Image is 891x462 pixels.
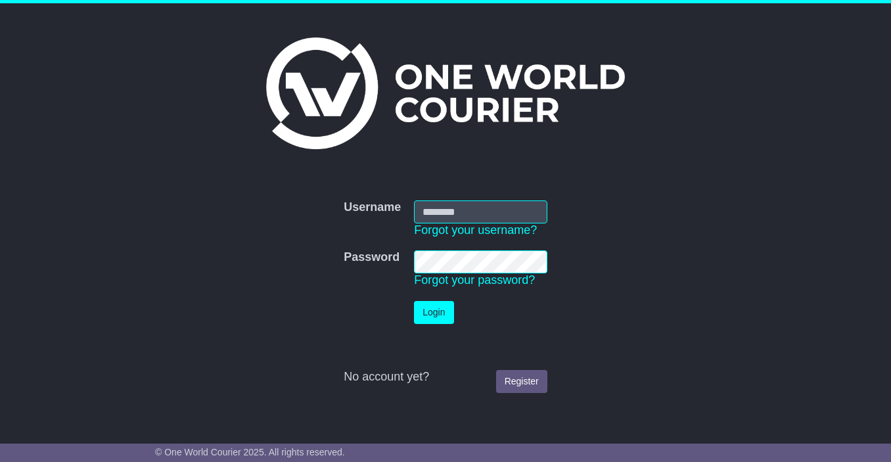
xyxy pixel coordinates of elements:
[496,370,547,393] a: Register
[344,250,400,265] label: Password
[414,301,453,324] button: Login
[344,370,547,384] div: No account yet?
[344,200,401,215] label: Username
[414,273,535,287] a: Forgot your password?
[155,447,345,457] span: © One World Courier 2025. All rights reserved.
[266,37,625,149] img: One World
[414,223,537,237] a: Forgot your username?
